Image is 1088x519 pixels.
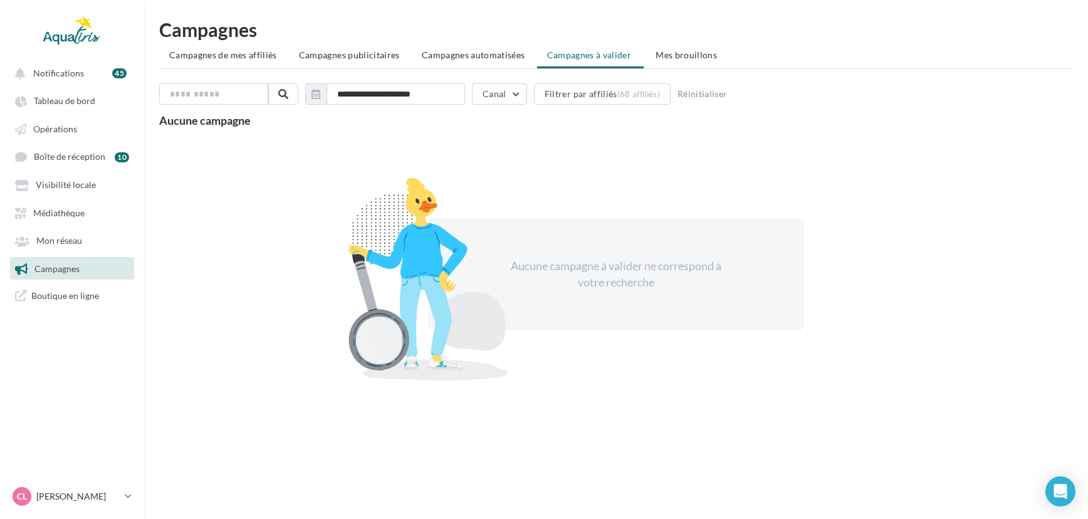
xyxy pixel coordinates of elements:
[422,50,525,60] span: Campagnes automatisées
[169,50,277,60] span: Campagnes de mes affiliés
[8,201,137,224] a: Médiathèque
[112,68,127,78] div: 45
[8,229,137,251] a: Mon réseau
[33,207,85,218] span: Médiathèque
[8,257,137,280] a: Campagnes
[617,89,660,99] div: (68 affiliés)
[31,290,99,301] span: Boutique en ligne
[17,490,27,503] span: CL
[8,145,137,168] a: Boîte de réception 10
[159,20,1073,39] h1: Campagnes
[472,83,527,105] button: Canal
[115,152,129,162] div: 10
[299,50,400,60] span: Campagnes publicitaires
[534,83,671,105] button: Filtrer par affiliés(68 affiliés)
[159,113,251,127] span: Aucune campagne
[656,50,717,60] span: Mes brouillons
[33,68,84,78] span: Notifications
[34,152,105,162] span: Boîte de réception
[8,61,132,84] button: Notifications 45
[1045,476,1075,506] div: Open Intercom Messenger
[34,263,80,274] span: Campagnes
[8,173,137,196] a: Visibilité locale
[36,236,82,246] span: Mon réseau
[8,89,137,112] a: Tableau de bord
[33,123,77,134] span: Opérations
[8,117,137,140] a: Opérations
[36,180,96,191] span: Visibilité locale
[672,86,733,102] button: Réinitialiser
[36,490,120,503] p: [PERSON_NAME]
[10,485,134,508] a: CL [PERSON_NAME]
[34,96,95,107] span: Tableau de bord
[8,285,137,307] a: Boutique en ligne
[508,258,724,290] div: Aucune campagne à valider ne correspond à votre recherche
